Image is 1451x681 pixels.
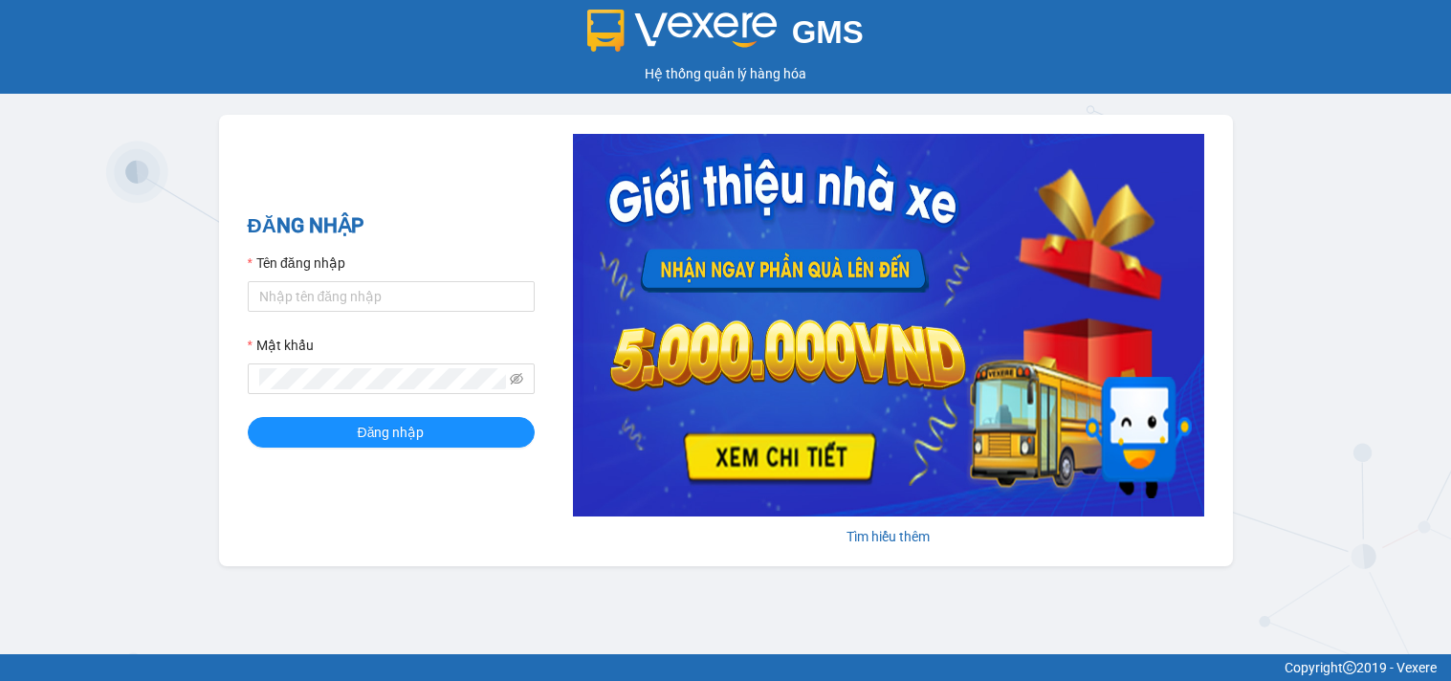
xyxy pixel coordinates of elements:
input: Tên đăng nhập [248,281,535,312]
span: copyright [1343,661,1356,674]
label: Mật khẩu [248,335,314,356]
img: logo 2 [587,10,777,52]
img: banner-0 [573,134,1204,516]
button: Đăng nhập [248,417,535,448]
h2: ĐĂNG NHẬP [248,210,535,242]
span: eye-invisible [510,372,523,385]
a: GMS [587,29,864,44]
div: Copyright 2019 - Vexere [14,657,1437,678]
span: Đăng nhập [358,422,425,443]
span: GMS [792,14,864,50]
div: Tìm hiểu thêm [573,526,1204,547]
input: Mật khẩu [259,368,506,389]
div: Hệ thống quản lý hàng hóa [5,63,1446,84]
label: Tên đăng nhập [248,253,345,274]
